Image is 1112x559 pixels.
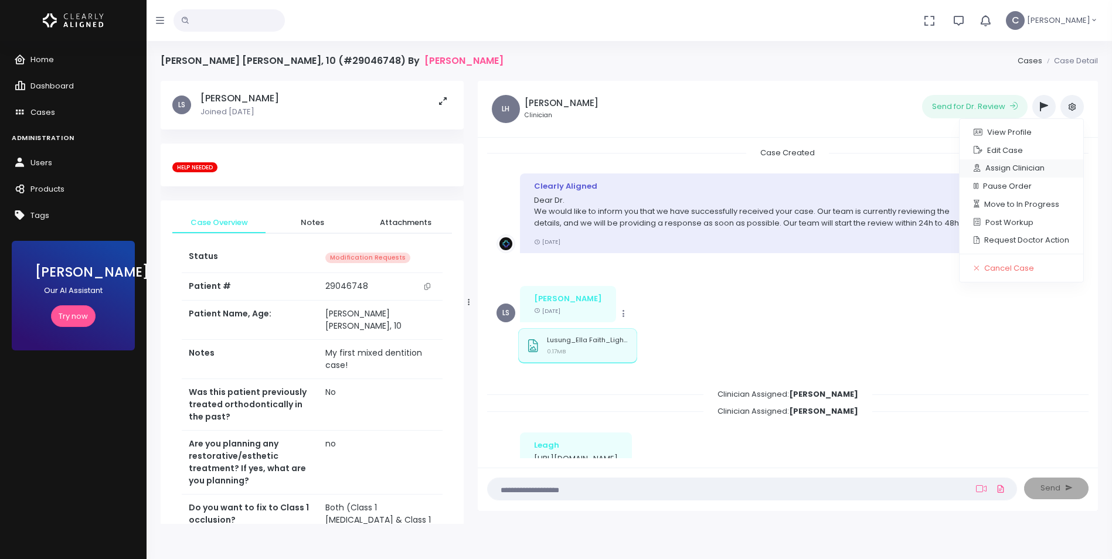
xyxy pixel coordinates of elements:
span: Case Overview [182,217,256,229]
span: LS [172,96,191,114]
a: View Profile [960,124,1083,142]
p: Lusung_Ella Faith_Light box(1)_P1_20250730_080734.jpg [547,336,629,344]
span: Home [30,54,54,65]
a: Pause Order [960,178,1083,196]
span: C [1006,11,1025,30]
td: Both (Class 1 [MEDICAL_DATA] & Class 1 Canine) [318,494,443,546]
span: Cases [30,107,55,118]
div: scrollable content [161,81,464,524]
a: Assign Clinician [960,159,1083,178]
span: Case Created [746,144,829,162]
b: [PERSON_NAME] [789,388,858,400]
small: Clinician [525,111,598,120]
th: Patient # [182,273,318,301]
h5: [PERSON_NAME] [525,98,598,108]
th: Status [182,243,318,273]
td: no [318,430,443,494]
p: [URL][DOMAIN_NAME] [534,453,618,465]
a: Try now [51,305,96,327]
span: Attachments [368,217,443,229]
a: Cases [1018,55,1042,66]
small: [DATE] [534,238,560,246]
span: [PERSON_NAME] [1027,15,1090,26]
button: Send for Dr. Review [922,95,1028,118]
td: No [318,379,443,430]
a: Request Doctor Action [960,231,1083,250]
th: Do you want to fix to Class 1 occlusion? [182,494,318,546]
div: [PERSON_NAME] [534,293,602,305]
td: 29046748 [318,273,443,300]
span: Clinician Assigned: [703,402,872,420]
a: Edit Case [960,141,1083,159]
th: Notes [182,339,318,379]
h3: [PERSON_NAME] [35,264,111,280]
th: Was this patient previously treated orthodontically in the past? [182,379,318,430]
p: Our AI Assistant [35,285,111,296]
span: LS [497,304,515,322]
b: [PERSON_NAME] [789,405,858,417]
span: HELP NEEDED [172,162,217,173]
span: Tags [30,210,49,221]
th: Patient Name, Age: [182,301,318,340]
div: Clearly Aligned [534,180,972,192]
span: Modification Requests [325,253,410,264]
span: Clinician Assigned: [703,385,872,403]
li: Case Detail [1042,55,1098,67]
p: Dear Dr. We would like to inform you that we have successfully received your case. Our team is cu... [534,195,972,229]
img: Logo Horizontal [43,8,104,33]
a: Post Workup [960,213,1083,231]
a: [PERSON_NAME] [424,55,504,66]
span: LH [492,95,520,123]
h5: [PERSON_NAME] [200,93,279,104]
td: [PERSON_NAME] [PERSON_NAME], 10 [318,301,443,340]
a: Add Loom Video [974,484,989,493]
span: Products [30,183,64,195]
span: Users [30,157,52,168]
span: Dashboard [30,80,74,91]
th: Are you planning any restorative/esthetic treatment? If yes, what are you planning? [182,430,318,494]
div: Leagh [534,439,618,451]
small: 0.17MB [547,347,566,355]
h4: [PERSON_NAME] [PERSON_NAME], 10 (#29046748) By [161,55,504,66]
td: My first mixed dentition case! [318,339,443,379]
a: Add Files [994,478,1008,499]
p: Joined [DATE] [200,106,279,118]
a: Move to In Progress [960,195,1083,213]
span: Notes [275,217,349,229]
small: [DATE] [534,307,560,315]
a: Cancel Case [960,259,1083,277]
